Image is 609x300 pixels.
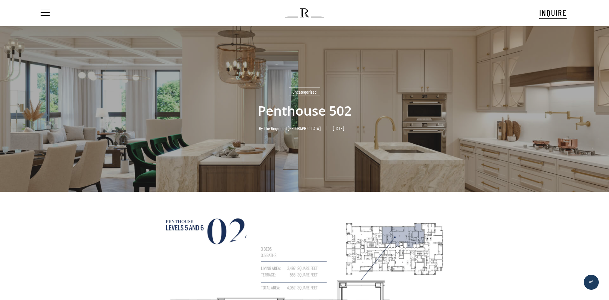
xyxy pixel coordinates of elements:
a: Navigation Menu [39,10,50,16]
a: INQUIRE [539,7,567,19]
h1: Penthouse 502 [154,96,455,125]
span: INQUIRE [539,8,567,18]
span: By [259,126,263,130]
a: Uncategorized [289,87,320,96]
img: The Regent [285,8,324,17]
a: The Regent at [GEOGRAPHIC_DATA] [264,125,321,131]
span: [DATE] [327,126,350,130]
